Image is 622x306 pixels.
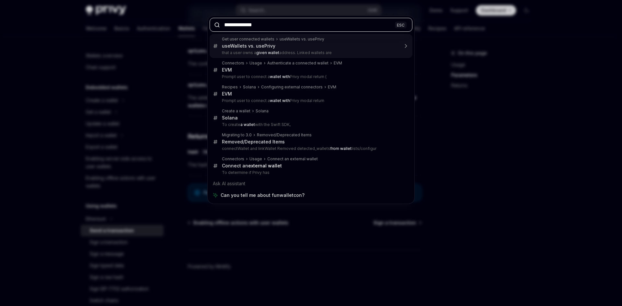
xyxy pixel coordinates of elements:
[222,156,244,162] div: Connectors
[249,156,262,162] div: Usage
[222,108,250,114] div: Create a wallet
[222,170,399,175] p: To determine if Privy has
[280,37,324,42] div: useWallets vs. usePrivy
[248,163,282,168] b: external wallet
[221,192,305,198] span: Can you tell me about funwalletcon?
[270,98,290,103] b: wallet with
[222,146,399,151] p: connectWallet and linkWallet Removed detected_wallets lists/configur
[256,50,279,55] b: given wallet
[270,74,290,79] b: wallet with
[249,61,262,66] div: Usage
[257,132,312,138] div: Removed/Deprecated Items
[267,61,328,66] div: Authenticate a connected wallet
[222,43,275,49] div: useWallets vs. usePrivy
[222,37,274,42] div: Get user connected wallets
[222,163,282,169] div: Connect an
[334,61,342,66] div: EVM
[222,91,232,97] div: EVM
[328,85,336,90] div: EVM
[330,146,351,151] b: from wallet
[395,21,407,28] div: ESC
[222,132,252,138] div: Migrating to 3.0
[222,74,399,79] p: Prompt user to connect a Privy modal return (
[222,98,399,103] p: Prompt user to connect a Privy modal return
[222,122,399,127] p: To create with the Swift SDK,
[267,156,318,162] div: Connect an external wallet
[222,61,244,66] div: Connectors
[222,67,232,73] div: EVM
[243,85,256,90] div: Solana
[210,178,412,189] div: Ask AI assistant
[222,139,285,145] div: Removed/Deprecated Items
[256,108,269,114] div: Solana
[222,50,399,55] p: that a user owns a address. Linked wallets are
[222,85,238,90] div: Recipes
[261,85,323,90] div: Configuring external connectors
[222,115,238,121] div: Solana
[240,122,255,127] b: a wallet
